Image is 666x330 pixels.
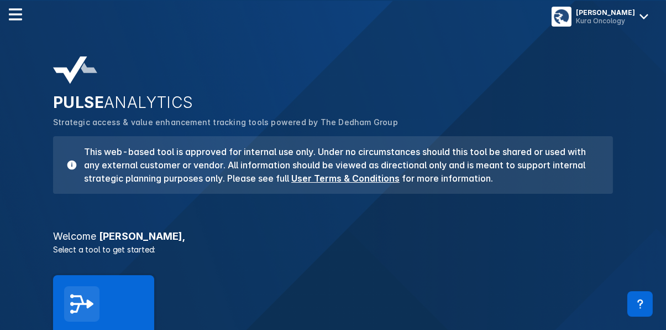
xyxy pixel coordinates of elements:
img: menu--horizontal.svg [9,8,22,21]
a: User Terms & Conditions [291,173,400,184]
span: ANALYTICS [104,93,193,112]
span: Welcome [53,230,96,242]
p: Strategic access & value enhancement tracking tools powered by The Dedham Group [53,116,613,128]
img: menu button [554,9,569,24]
div: Kura Oncology [576,17,635,25]
h3: [PERSON_NAME] , [46,231,620,241]
p: Select a tool to get started: [46,244,620,255]
div: [PERSON_NAME] [576,8,635,17]
h3: This web-based tool is approved for internal use only. Under no circumstances should this tool be... [77,145,600,185]
img: pulse-analytics-logo [53,56,97,84]
h2: PULSE [53,93,613,112]
div: Contact Support [627,291,653,317]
